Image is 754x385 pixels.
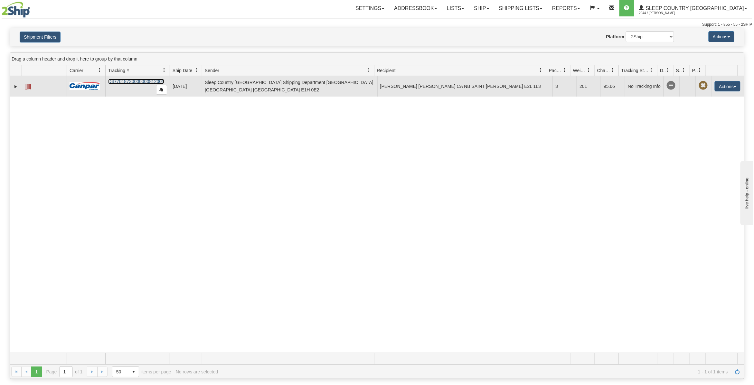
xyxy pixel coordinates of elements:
a: Shipment Issues filter column settings [678,65,689,76]
a: Tracking # filter column settings [159,65,170,76]
td: 201 [577,76,601,97]
a: Delivery Status filter column settings [662,65,673,76]
span: Packages [549,67,562,74]
span: Sleep Country [GEOGRAPHIC_DATA] [644,5,744,11]
span: Tracking Status [621,67,649,74]
label: Platform [606,33,625,40]
span: 1 - 1 of 1 items [222,369,728,374]
a: Carrier filter column settings [94,65,105,76]
span: Shipment Issues [676,67,682,74]
a: Ship Date filter column settings [191,65,202,76]
a: Packages filter column settings [559,65,570,76]
a: Label [25,81,31,91]
span: Page sizes drop down [112,366,139,377]
a: Shipping lists [494,0,547,16]
a: Recipient filter column settings [535,65,546,76]
td: [PERSON_NAME] [PERSON_NAME] CA NB SAINT [PERSON_NAME] E2L 1L3 [377,76,553,97]
span: Weight [573,67,587,74]
img: 14 - Canpar [70,82,100,90]
td: [DATE] [170,76,202,97]
span: Tracking # [108,67,129,74]
span: Pickup Status [692,67,698,74]
span: Sender [205,67,219,74]
a: Settings [351,0,389,16]
div: Support: 1 - 855 - 55 - 2SHIP [2,22,752,27]
div: No rows are selected [176,369,218,374]
td: No Tracking Info [625,76,664,97]
span: items per page [112,366,171,377]
a: D477018730000000812001 [108,79,164,84]
div: grid grouping header [10,53,744,65]
a: Tracking Status filter column settings [646,65,657,76]
span: Ship Date [173,67,192,74]
span: select [128,367,139,377]
a: Sender filter column settings [363,65,374,76]
span: Delivery Status [660,67,665,74]
span: Pickup Not Assigned [699,81,708,90]
td: 3 [552,76,577,97]
td: Sleep Country [GEOGRAPHIC_DATA] Shipping Department [GEOGRAPHIC_DATA] [GEOGRAPHIC_DATA] [GEOGRAPH... [202,76,377,97]
span: No Tracking Info [666,81,675,90]
span: Charge [597,67,611,74]
span: 2044 / [PERSON_NAME] [639,10,687,16]
iframe: chat widget [739,160,753,225]
a: Weight filter column settings [583,65,594,76]
button: Copy to clipboard [156,85,167,95]
button: Actions [715,81,740,91]
button: Actions [709,31,734,42]
a: Lists [442,0,469,16]
a: Sleep Country [GEOGRAPHIC_DATA] 2044 / [PERSON_NAME] [634,0,752,16]
img: logo2044.jpg [2,2,30,18]
a: Addressbook [389,0,442,16]
input: Page 1 [60,367,72,377]
a: Reports [547,0,585,16]
button: Shipment Filters [20,32,61,42]
a: Charge filter column settings [608,65,618,76]
a: Pickup Status filter column settings [694,65,705,76]
span: Carrier [70,67,83,74]
a: Refresh [732,367,743,377]
a: Ship [469,0,494,16]
span: Page 1 [31,367,42,377]
div: live help - online [5,5,60,10]
span: 50 [116,369,125,375]
span: Page of 1 [46,366,83,377]
a: Expand [13,83,19,90]
td: 95.66 [601,76,625,97]
span: Recipient [377,67,396,74]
